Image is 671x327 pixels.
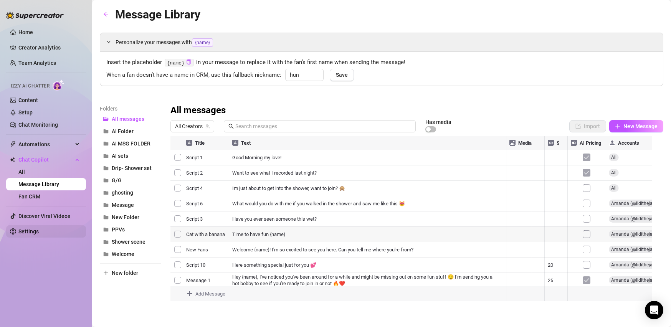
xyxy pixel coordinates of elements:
span: plus [615,124,620,129]
a: Creator Analytics [18,41,80,54]
span: folder [103,215,109,220]
a: Fan CRM [18,193,40,200]
button: Drip- Shower set [100,162,161,174]
button: G/G [100,174,161,187]
span: Personalize your messages with [116,38,657,47]
span: ghosting [112,190,133,196]
span: Message [112,202,134,208]
span: thunderbolt [10,141,16,147]
button: Shower scene [100,236,161,248]
a: Settings [18,228,39,235]
input: Search messages [235,122,411,130]
span: folder-open [103,116,109,122]
h3: All messages [170,104,226,117]
span: folder [103,129,109,134]
span: copy [186,59,191,64]
span: folder [103,251,109,257]
span: folder [103,153,109,159]
span: expanded [106,40,111,44]
button: New folder [100,267,161,279]
button: AI sets [100,150,161,162]
button: Save [330,69,354,81]
button: PPVs [100,223,161,236]
button: Welcome [100,248,161,260]
img: AI Chatter [53,79,64,91]
span: PPVs [112,226,125,233]
button: AI Folder [100,125,161,137]
button: All messages [100,113,161,125]
span: All messages [112,116,144,122]
span: Shower scene [112,239,145,245]
span: Chat Copilot [18,154,73,166]
button: Import [569,120,606,132]
span: folder [103,178,109,183]
span: folder [103,165,109,171]
button: Message [100,199,161,211]
span: folder [103,227,109,232]
a: Discover Viral Videos [18,213,70,219]
div: Personalize your messages with{name} [100,33,663,51]
button: New Folder [100,211,161,223]
span: New Message [623,123,658,129]
article: Folders [100,104,161,113]
span: team [205,124,210,129]
a: Setup [18,109,33,116]
span: arrow-left [103,12,109,17]
span: search [228,124,234,129]
span: folder [103,190,109,195]
a: Content [18,97,38,103]
span: folder [103,202,109,208]
span: When a fan doesn’t have a name in CRM, use this fallback nickname: [106,71,281,80]
a: Chat Monitoring [18,122,58,128]
span: New folder [112,270,138,276]
img: Chat Copilot [10,157,15,162]
a: Home [18,29,33,35]
article: Message Library [115,5,200,23]
span: folder [103,239,109,244]
a: Message Library [18,181,59,187]
span: Welcome [112,251,134,257]
article: Has media [425,120,451,124]
div: Open Intercom Messenger [645,301,663,319]
span: G/G [112,177,122,183]
button: Click to Copy [186,59,191,65]
code: {name} [165,59,193,67]
span: New Folder [112,214,139,220]
button: ghosting [100,187,161,199]
span: Automations [18,138,73,150]
span: Drip- Shower set [112,165,152,171]
span: AI Folder [112,128,134,134]
span: Insert the placeholder in your message to replace it with the fan’s first name when sending the m... [106,58,657,67]
button: New Message [609,120,663,132]
span: plus [103,270,109,276]
span: AI MSG FOLDER [112,140,150,147]
span: All Creators [175,121,210,132]
img: logo-BBDzfeDw.svg [6,12,64,19]
a: Team Analytics [18,60,56,66]
a: All [18,169,25,175]
button: AI MSG FOLDER [100,137,161,150]
span: Izzy AI Chatter [11,83,50,90]
span: Save [336,72,348,78]
span: AI sets [112,153,128,159]
span: folder [103,141,109,146]
span: {name} [192,38,213,47]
